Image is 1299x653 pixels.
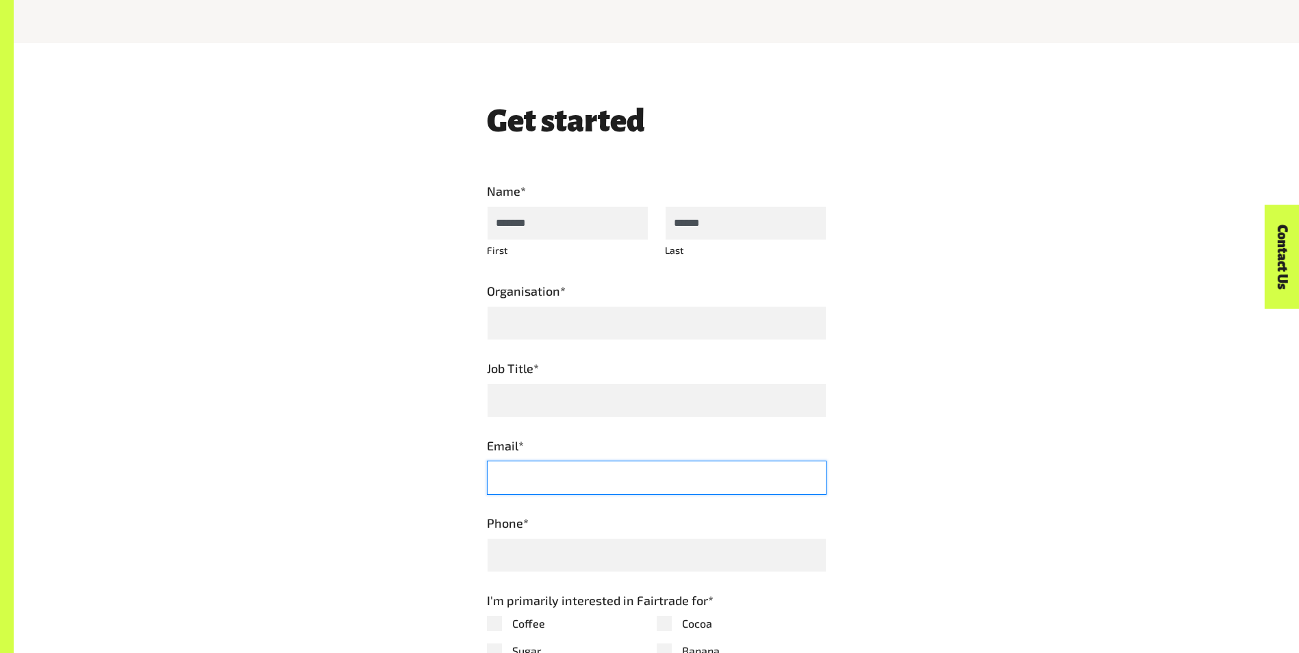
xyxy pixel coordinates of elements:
label: Email [487,437,827,455]
label: Last [665,243,827,257]
label: First [487,243,648,257]
h3: Get started [487,104,827,138]
label: Organisation [487,282,827,300]
label: Job Title [487,359,827,378]
label: Phone [487,514,827,533]
label: Name [487,182,827,201]
label: Coffee [487,615,657,632]
label: I'm primarily interested in Fairtrade for [487,591,827,610]
label: Cocoa [657,615,827,632]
